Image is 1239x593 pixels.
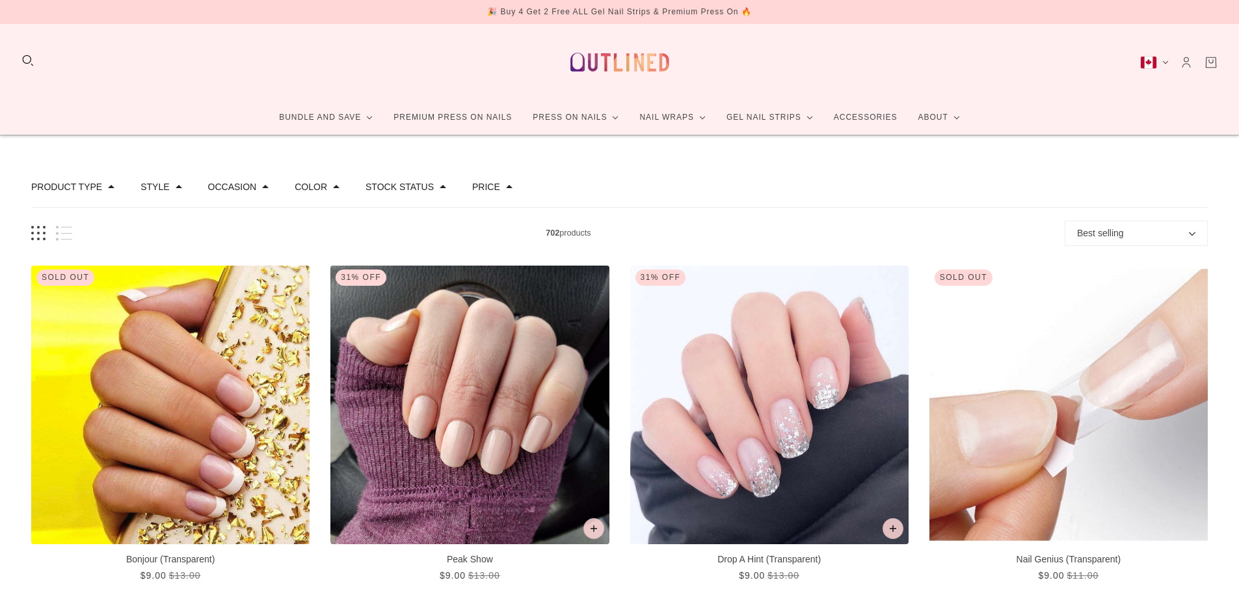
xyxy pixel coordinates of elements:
button: Filter by Style [140,182,169,191]
div: $9.00 [440,569,466,583]
button: Best selling [1065,221,1208,246]
a: Outlined [563,34,677,90]
button: Filter by Price [472,182,500,191]
a: Bundle and Save [269,100,383,135]
a: Premium Press On Nails [383,100,522,135]
a: Cart [1204,55,1218,70]
button: Add to cart [583,518,604,539]
div: $9.00 [140,569,167,583]
p: Drop A Hint (Transparent) [630,553,909,566]
div: Sold out [36,269,94,286]
div: $11.00 [1067,569,1099,583]
button: Filter by Occasion [208,182,257,191]
p: Bonjour (Transparent) [31,553,310,566]
a: Nail Genius (Transparent) [929,266,1208,583]
button: List view [56,226,72,241]
button: Filter by Color [295,182,327,191]
div: $9.00 [1038,569,1064,583]
a: Nail Wraps [629,100,716,135]
button: Canada [1140,56,1169,69]
div: $9.00 [739,569,765,583]
div: 31% Off [336,269,386,286]
button: Filter by Product type [31,182,102,191]
a: Accessories [823,100,908,135]
a: About [907,100,970,135]
button: Filter by Stock status [366,182,434,191]
a: Account [1179,55,1193,70]
b: 702 [546,228,559,238]
button: Add to cart [883,518,903,539]
span: products [72,227,1065,240]
p: Nail Genius (Transparent) [929,553,1208,566]
div: 31% Off [635,269,686,286]
a: Bonjour (Transparent) [31,266,310,583]
button: Search [21,53,35,68]
div: $13.00 [767,569,799,583]
div: $13.00 [468,569,500,583]
div: Sold out [935,269,993,286]
p: Peak Show [330,553,609,566]
a: Drop A Hint (Transparent) [630,266,909,583]
button: Grid view [31,226,46,241]
a: Press On Nails [522,100,629,135]
div: 🎉 Buy 4 Get 2 Free ALL Gel Nail Strips & Premium Press On 🔥 [487,5,752,19]
div: $13.00 [169,569,201,583]
a: Peak Show [330,266,609,583]
a: Gel Nail Strips [716,100,823,135]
